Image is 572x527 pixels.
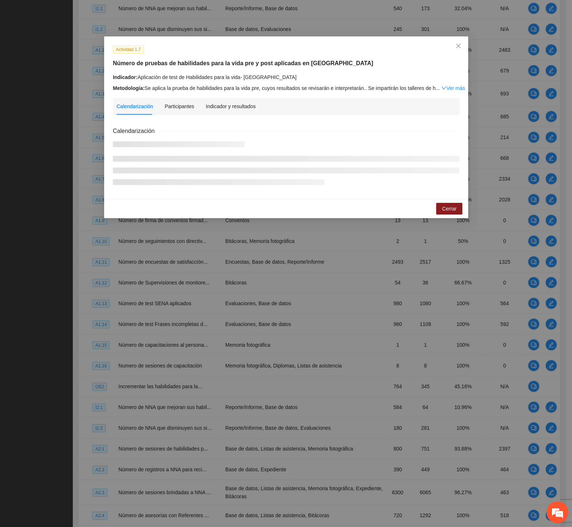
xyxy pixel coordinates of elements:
span: Actividad 1.7 [113,46,144,54]
h5: Número de pruebas de habilidades para la vida pre y post aplicadas en [GEOGRAPHIC_DATA] [113,59,459,68]
span: Calendarización [113,126,161,135]
textarea: Escriba su mensaje y pulse “Intro” [4,199,139,224]
span: down [441,86,446,91]
div: Calendarización [117,102,153,110]
a: Expand [441,85,465,91]
span: close [455,43,461,49]
button: Cerrar [436,203,462,215]
span: Cerrar [442,205,457,213]
strong: Metodología: [113,85,145,91]
div: Chatee con nosotros ahora [38,37,122,47]
button: Close [449,36,468,56]
div: Participantes [165,102,194,110]
div: Se aplica la prueba de habilidades para la vida pre, cuyos resultados se revisarán e interpretará... [113,84,459,92]
div: Aplicación de test de Habilidades para la vida- [GEOGRAPHIC_DATA] [113,73,459,81]
span: Estamos en línea. [42,97,100,171]
span: ... [435,85,440,91]
div: Indicador y resultados [206,102,256,110]
div: Minimizar ventana de chat en vivo [119,4,137,21]
strong: Indicador: [113,74,138,80]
